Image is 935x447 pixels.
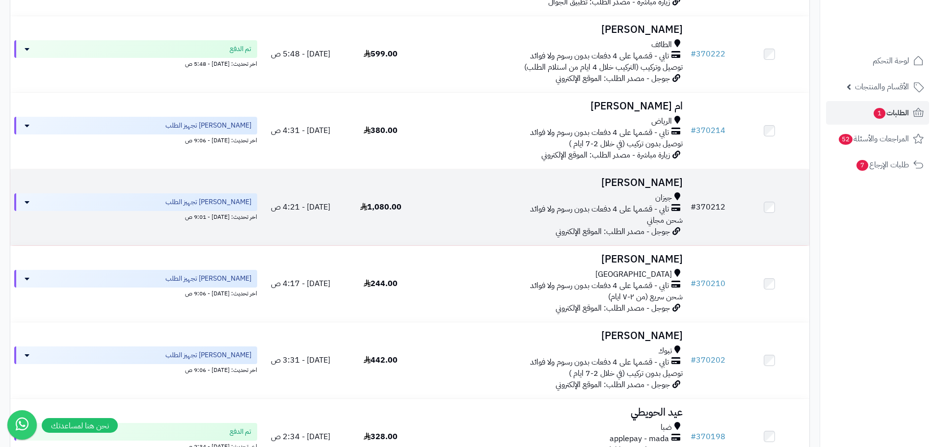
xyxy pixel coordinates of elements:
[271,125,330,136] span: [DATE] - 4:31 ص
[855,80,909,94] span: الأقسام والمنتجات
[826,153,929,177] a: طلبات الإرجاع7
[569,368,683,379] span: توصيل بدون تركيب (في خلال 2-7 ايام )
[691,125,696,136] span: #
[873,106,909,120] span: الطلبات
[838,133,854,145] span: 52
[556,73,670,84] span: جوجل - مصدر الطلب: الموقع الإلكتروني
[271,278,330,289] span: [DATE] - 4:17 ص
[425,407,683,418] h3: عيد الحويطي
[658,345,672,357] span: تبوك
[556,302,670,314] span: جوجل - مصدر الطلب: الموقع الإلكتروني
[541,149,670,161] span: زيارة مباشرة - مصدر الطلب: الموقع الإلكتروني
[425,330,683,342] h3: [PERSON_NAME]
[14,58,257,68] div: اخر تحديث: [DATE] - 5:48 ص
[530,357,669,368] span: تابي - قسّمها على 4 دفعات بدون رسوم ولا فوائد
[364,48,398,60] span: 599.00
[165,121,251,131] span: [PERSON_NAME] تجهيز الطلب
[530,51,669,62] span: تابي - قسّمها على 4 دفعات بدون رسوم ولا فوائد
[691,431,725,443] a: #370198
[165,197,251,207] span: [PERSON_NAME] تجهيز الطلب
[524,61,683,73] span: توصيل وتركيب (التركيب خلال 4 ايام من استلام الطلب)
[230,427,251,437] span: تم الدفع
[691,431,696,443] span: #
[271,354,330,366] span: [DATE] - 3:31 ص
[271,431,330,443] span: [DATE] - 2:34 ص
[610,433,669,445] span: applepay - mada
[14,364,257,374] div: اخر تحديث: [DATE] - 9:06 ص
[364,125,398,136] span: 380.00
[364,278,398,289] span: 244.00
[425,24,683,35] h3: [PERSON_NAME]
[425,177,683,188] h3: [PERSON_NAME]
[826,49,929,73] a: لوحة التحكم
[556,226,670,237] span: جوجل - مصدر الطلب: الموقع الإلكتروني
[569,138,683,150] span: توصيل بدون تركيب (في خلال 2-7 ايام )
[661,422,672,433] span: ضبا
[826,127,929,151] a: المراجعات والأسئلة52
[691,48,725,60] a: #370222
[691,201,696,213] span: #
[425,101,683,112] h3: ام [PERSON_NAME]
[691,125,725,136] a: #370214
[271,48,330,60] span: [DATE] - 5:48 ص
[691,354,696,366] span: #
[655,192,672,204] span: جيزان
[364,354,398,366] span: 442.00
[873,54,909,68] span: لوحة التحكم
[165,350,251,360] span: [PERSON_NAME] تجهيز الطلب
[868,9,926,30] img: logo-2.png
[608,291,683,303] span: شحن سريع (من ٢-٧ ايام)
[838,132,909,146] span: المراجعات والأسئلة
[556,379,670,391] span: جوجل - مصدر الطلب: الموقع الإلكتروني
[530,127,669,138] span: تابي - قسّمها على 4 دفعات بدون رسوم ولا فوائد
[691,278,725,289] a: #370210
[647,214,683,226] span: شحن مجاني
[530,204,669,215] span: تابي - قسّمها على 4 دفعات بدون رسوم ولا فوائد
[651,39,672,51] span: الطائف
[14,288,257,298] div: اخر تحديث: [DATE] - 9:06 ص
[691,354,725,366] a: #370202
[873,107,886,119] span: 1
[230,44,251,54] span: تم الدفع
[14,211,257,221] div: اخر تحديث: [DATE] - 9:01 ص
[364,431,398,443] span: 328.00
[271,201,330,213] span: [DATE] - 4:21 ص
[826,101,929,125] a: الطلبات1
[165,274,251,284] span: [PERSON_NAME] تجهيز الطلب
[856,159,869,171] span: 7
[691,201,725,213] a: #370212
[595,269,672,280] span: [GEOGRAPHIC_DATA]
[691,48,696,60] span: #
[651,116,672,127] span: الرياض
[360,201,401,213] span: 1,080.00
[855,158,909,172] span: طلبات الإرجاع
[14,134,257,145] div: اخر تحديث: [DATE] - 9:06 ص
[425,254,683,265] h3: [PERSON_NAME]
[691,278,696,289] span: #
[530,280,669,291] span: تابي - قسّمها على 4 دفعات بدون رسوم ولا فوائد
